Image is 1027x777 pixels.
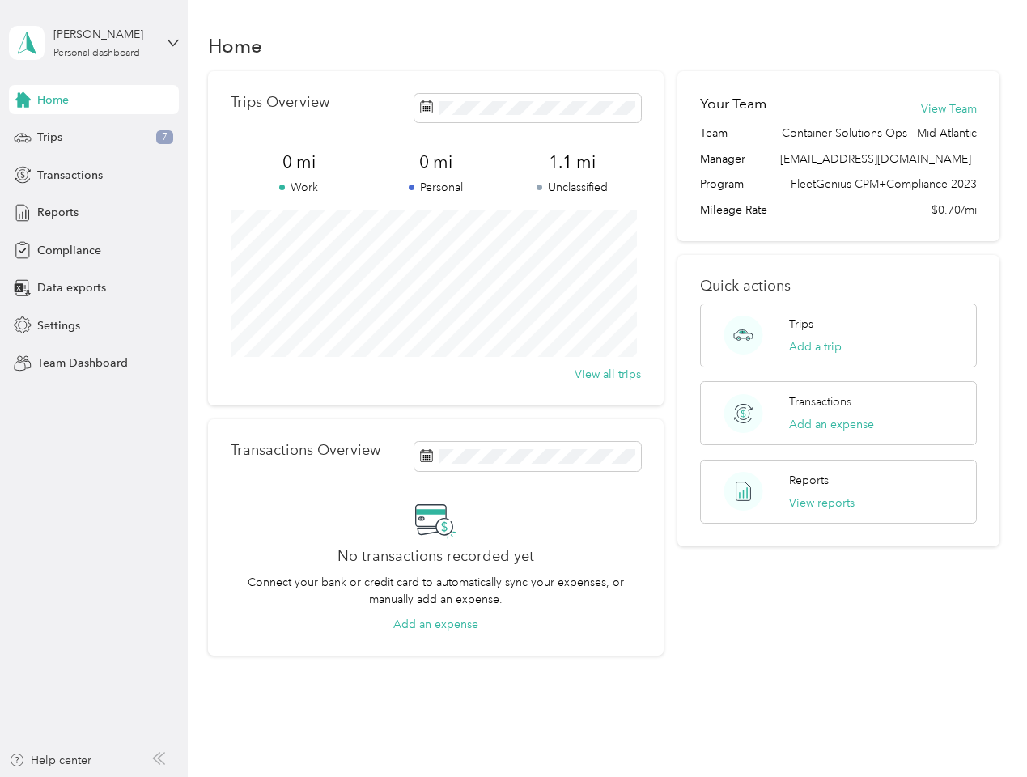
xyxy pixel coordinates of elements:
[789,316,813,333] p: Trips
[53,49,140,58] div: Personal dashboard
[700,125,728,142] span: Team
[9,752,91,769] button: Help center
[782,125,977,142] span: Container Solutions Ops - Mid-Atlantic
[504,179,641,196] p: Unclassified
[231,179,367,196] p: Work
[789,393,851,410] p: Transactions
[53,26,155,43] div: [PERSON_NAME]
[700,176,744,193] span: Program
[789,338,842,355] button: Add a trip
[337,548,534,565] h2: No transactions recorded yet
[231,94,329,111] p: Trips Overview
[700,151,745,168] span: Manager
[932,202,977,219] span: $0.70/mi
[575,366,641,383] button: View all trips
[393,616,478,633] button: Add an expense
[780,152,971,166] span: [EMAIL_ADDRESS][DOMAIN_NAME]
[37,242,101,259] span: Compliance
[700,202,767,219] span: Mileage Rate
[37,355,128,372] span: Team Dashboard
[37,204,79,221] span: Reports
[700,94,766,114] h2: Your Team
[37,129,62,146] span: Trips
[231,442,380,459] p: Transactions Overview
[156,130,173,145] span: 7
[367,151,504,173] span: 0 mi
[789,472,829,489] p: Reports
[208,37,262,54] h1: Home
[367,179,504,196] p: Personal
[789,495,855,512] button: View reports
[37,167,103,184] span: Transactions
[37,91,69,108] span: Home
[789,416,874,433] button: Add an expense
[700,278,976,295] p: Quick actions
[231,151,367,173] span: 0 mi
[921,100,977,117] button: View Team
[504,151,641,173] span: 1.1 mi
[231,574,641,608] p: Connect your bank or credit card to automatically sync your expenses, or manually add an expense.
[37,317,80,334] span: Settings
[791,176,977,193] span: FleetGenius CPM+Compliance 2023
[37,279,106,296] span: Data exports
